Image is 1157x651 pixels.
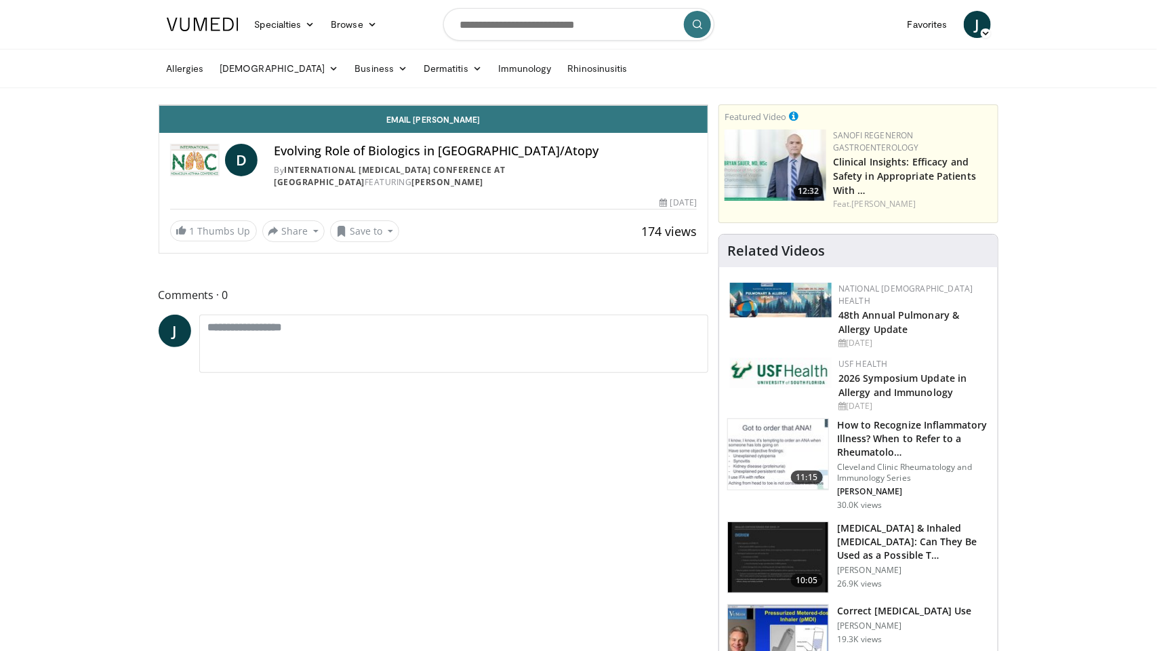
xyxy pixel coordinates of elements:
[415,55,490,82] a: Dermatitis
[730,283,832,317] img: b90f5d12-84c1-472e-b843-5cad6c7ef911.jpg.150x105_q85_autocrop_double_scale_upscale_version-0.2.jpg
[837,500,882,511] p: 30.0K views
[728,419,828,490] img: 5cecf4a9-46a2-4e70-91ad-1322486e7ee4.150x105_q85_crop-smart_upscale.jpg
[899,11,956,38] a: Favorites
[490,55,560,82] a: Immunology
[727,418,990,511] a: 11:15 How to Recognize Inflammatory Illness? When to Refer to a Rheumatolo… Cleveland Clinic Rheu...
[725,130,826,201] a: 12:32
[837,578,882,589] p: 26.9K views
[727,243,825,259] h4: Related Videos
[837,620,972,631] p: [PERSON_NAME]
[725,130,826,201] img: bf9ce42c-6823-4735-9d6f-bc9dbebbcf2c.png.150x105_q85_crop-smart_upscale.jpg
[838,337,987,349] div: [DATE]
[159,106,708,133] a: Email [PERSON_NAME]
[225,144,258,176] a: D
[837,521,990,562] h3: [MEDICAL_DATA] & Inhaled [MEDICAL_DATA]: Can They Be Used as a Possible T…
[838,372,967,399] a: 2026 Symposium Update in Allergy and Immunology
[170,144,220,176] img: International Asthma Conference at Nemacolin
[159,55,212,82] a: Allergies
[170,220,257,241] a: 1 Thumbs Up
[346,55,415,82] a: Business
[274,144,697,159] h4: Evolving Role of Biologics in [GEOGRAPHIC_DATA]/Atopy
[660,197,697,209] div: [DATE]
[838,358,888,370] a: USF Health
[211,55,346,82] a: [DEMOGRAPHIC_DATA]
[794,185,823,197] span: 12:32
[274,164,697,189] div: By FEATURING
[833,130,919,153] a: Sanofi Regeneron Gastroenterology
[190,224,195,237] span: 1
[443,8,714,41] input: Search topics, interventions
[159,286,709,304] span: Comments 0
[159,315,191,347] a: J
[837,604,972,618] h3: Correct [MEDICAL_DATA] Use
[791,471,824,484] span: 11:15
[167,18,239,31] img: VuMedi Logo
[791,574,824,587] span: 10:05
[838,400,987,412] div: [DATE]
[641,223,697,239] span: 174 views
[159,105,708,106] video-js: Video Player
[727,521,990,593] a: 10:05 [MEDICAL_DATA] & Inhaled [MEDICAL_DATA]: Can They Be Used as a Possible T… [PERSON_NAME] 26...
[274,164,505,188] a: International [MEDICAL_DATA] Conference at [GEOGRAPHIC_DATA]
[833,155,976,197] a: Clinical Insights: Efficacy and Safety in Appropriate Patients With …
[838,309,959,336] a: 48th Annual Pulmonary & Allergy Update
[837,634,882,645] p: 19.3K views
[837,418,990,459] h3: How to Recognize Inflammatory Illness? When to Refer to a Rheumatolo…
[560,55,636,82] a: Rhinosinusitis
[725,111,786,123] small: Featured Video
[411,176,483,188] a: [PERSON_NAME]
[837,462,990,484] p: Cleveland Clinic Rheumatology and Immunology Series
[262,220,325,242] button: Share
[852,198,916,210] a: [PERSON_NAME]
[323,11,385,38] a: Browse
[247,11,323,38] a: Specialties
[838,283,973,307] a: National [DEMOGRAPHIC_DATA] Health
[330,220,399,242] button: Save to
[730,358,832,388] img: 6ba8804a-8538-4002-95e7-a8f8012d4a11.png.150x105_q85_autocrop_double_scale_upscale_version-0.2.jpg
[833,198,992,210] div: Feat.
[728,522,828,593] img: 37481b79-d16e-4fea-85a1-c1cf910aa164.150x105_q85_crop-smart_upscale.jpg
[837,486,990,497] p: [PERSON_NAME]
[964,11,991,38] a: J
[837,565,990,576] p: [PERSON_NAME]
